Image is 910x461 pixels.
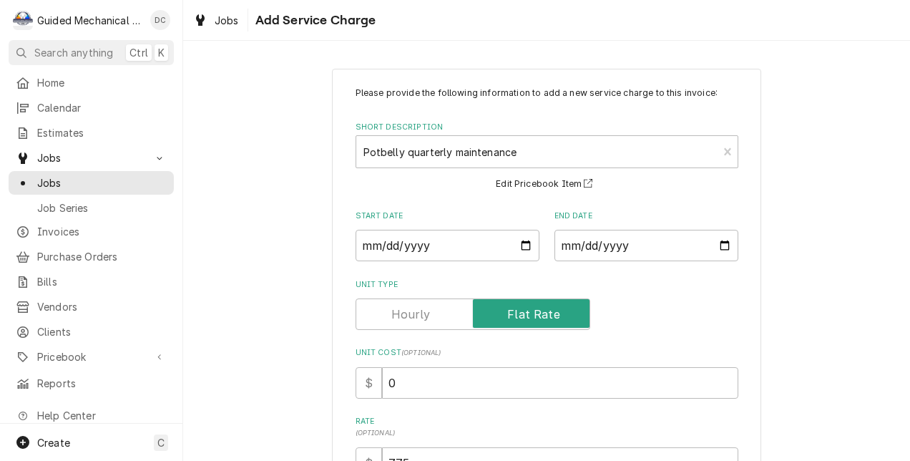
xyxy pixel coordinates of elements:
[157,435,165,450] span: C
[494,175,600,193] button: Edit Pricebook Item
[356,210,539,222] label: Start Date
[9,71,174,94] a: Home
[37,274,167,289] span: Bills
[251,11,376,30] span: Add Service Charge
[356,347,738,359] label: Unit Cost
[9,220,174,243] a: Invoices
[129,45,148,60] span: Ctrl
[37,349,145,364] span: Pricebook
[356,87,738,100] p: Please provide the following information to add a new service charge to this invoice:
[356,347,738,398] div: Unit Cost
[356,230,539,261] input: yyyy-mm-dd
[150,10,170,30] div: DC
[401,349,441,356] span: ( optional )
[356,122,738,193] div: Short Description
[9,320,174,344] a: Clients
[9,270,174,293] a: Bills
[37,100,167,115] span: Calendar
[37,437,70,449] span: Create
[9,40,174,65] button: Search anythingCtrlK
[9,121,174,145] a: Estimates
[9,345,174,369] a: Go to Pricebook
[9,96,174,120] a: Calendar
[9,404,174,427] a: Go to Help Center
[37,175,167,190] span: Jobs
[356,367,382,399] div: $
[215,13,239,28] span: Jobs
[13,10,33,30] div: G
[37,299,167,314] span: Vendors
[37,224,167,239] span: Invoices
[9,245,174,268] a: Purchase Orders
[37,376,167,391] span: Reports
[9,171,174,195] a: Jobs
[37,200,167,215] span: Job Series
[37,408,165,423] span: Help Center
[9,295,174,319] a: Vendors
[356,122,738,133] label: Short Description
[356,210,539,261] div: Start Date
[554,230,738,261] input: yyyy-mm-dd
[9,196,174,220] a: Job Series
[356,429,396,437] span: ( optional )
[37,125,167,140] span: Estimates
[554,210,738,261] div: End Date
[187,9,245,32] a: Jobs
[356,279,738,291] label: Unit Type
[13,10,33,30] div: Guided Mechanical Services, LLC's Avatar
[37,75,167,90] span: Home
[37,324,167,339] span: Clients
[9,146,174,170] a: Go to Jobs
[356,279,738,330] div: Unit Type
[554,210,738,222] label: End Date
[37,150,145,165] span: Jobs
[356,416,738,439] label: Rate
[37,249,167,264] span: Purchase Orders
[158,45,165,60] span: K
[9,372,174,395] a: Reports
[34,45,113,60] span: Search anything
[150,10,170,30] div: Daniel Cornell's Avatar
[37,13,142,28] div: Guided Mechanical Services, LLC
